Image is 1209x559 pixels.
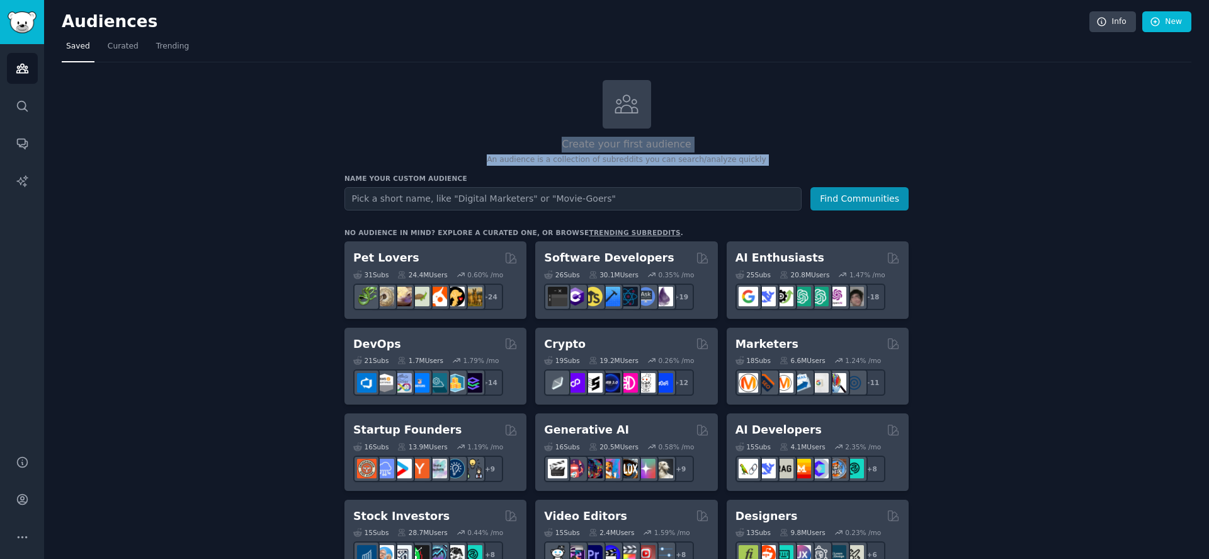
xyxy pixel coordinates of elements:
img: MistralAI [792,459,811,478]
img: AItoolsCatalog [774,287,793,306]
img: sdforall [601,459,620,478]
img: iOSProgramming [601,287,620,306]
img: ballpython [375,287,394,306]
img: AskMarketing [774,373,793,393]
div: 16 Sub s [544,442,579,451]
img: SaaS [375,459,394,478]
div: 16 Sub s [353,442,389,451]
img: DeepSeek [756,287,776,306]
div: + 9 [477,456,503,482]
img: EntrepreneurRideAlong [357,459,377,478]
h2: AI Developers [735,422,822,438]
div: 6.6M Users [780,356,826,365]
h2: Designers [735,509,798,524]
img: csharp [565,287,585,306]
img: software [548,287,567,306]
h2: Crypto [544,337,586,352]
img: cockatiel [428,287,447,306]
img: AWS_Certified_Experts [375,373,394,393]
div: 18 Sub s [735,356,771,365]
h2: Software Developers [544,250,674,266]
img: deepdream [583,459,603,478]
span: Saved [66,41,90,52]
img: herpetology [357,287,377,306]
img: Entrepreneurship [445,459,465,478]
a: New [1142,11,1191,33]
img: ethfinance [548,373,567,393]
div: 25 Sub s [735,270,771,279]
div: 0.60 % /mo [467,270,503,279]
img: elixir [654,287,673,306]
div: + 12 [667,369,694,396]
div: 31 Sub s [353,270,389,279]
a: Curated [103,37,143,62]
div: 1.19 % /mo [467,442,503,451]
div: 2.4M Users [589,528,635,537]
img: DeepSeek [756,459,776,478]
img: learnjavascript [583,287,603,306]
div: 9.8M Users [780,528,826,537]
span: Trending [156,41,189,52]
div: 15 Sub s [735,442,771,451]
div: 20.5M Users [589,442,639,451]
div: 15 Sub s [353,528,389,537]
a: Trending [152,37,193,62]
img: bigseo [756,373,776,393]
div: + 8 [859,456,885,482]
h2: DevOps [353,337,401,352]
img: FluxAI [618,459,638,478]
div: + 9 [667,456,694,482]
div: + 24 [477,284,503,310]
div: 4.1M Users [780,442,826,451]
div: 15 Sub s [544,528,579,537]
img: chatgpt_prompts_ [809,287,829,306]
div: 30.1M Users [589,270,639,279]
img: defi_ [654,373,673,393]
div: 13.9M Users [397,442,447,451]
h2: Stock Investors [353,509,450,524]
div: + 19 [667,284,694,310]
img: DreamBooth [654,459,673,478]
img: AIDevelopersSociety [844,459,864,478]
h2: AI Enthusiasts [735,250,824,266]
img: aws_cdk [445,373,465,393]
img: azuredevops [357,373,377,393]
img: defiblockchain [618,373,638,393]
h2: Video Editors [544,509,627,524]
div: 20.8M Users [780,270,829,279]
img: GoogleGeminiAI [739,287,758,306]
img: platformengineering [428,373,447,393]
img: OpenSourceAI [809,459,829,478]
div: 1.47 % /mo [849,270,885,279]
img: PetAdvice [445,287,465,306]
img: dalle2 [565,459,585,478]
img: leopardgeckos [392,287,412,306]
h2: Marketers [735,337,798,352]
img: OnlineMarketing [844,373,864,393]
div: 21 Sub s [353,356,389,365]
span: Curated [108,41,139,52]
button: Find Communities [810,187,909,210]
div: 13 Sub s [735,528,771,537]
img: ycombinator [410,459,429,478]
a: Info [1089,11,1136,33]
img: googleads [809,373,829,393]
a: Saved [62,37,94,62]
img: Rag [774,459,793,478]
img: web3 [601,373,620,393]
img: chatgpt_promptDesign [792,287,811,306]
div: 24.4M Users [397,270,447,279]
img: aivideo [548,459,567,478]
h2: Startup Founders [353,422,462,438]
div: 0.35 % /mo [659,270,695,279]
div: 19.2M Users [589,356,639,365]
img: AskComputerScience [636,287,656,306]
img: OpenAIDev [827,287,846,306]
h2: Generative AI [544,422,629,438]
img: content_marketing [739,373,758,393]
div: 19 Sub s [544,356,579,365]
img: startup [392,459,412,478]
input: Pick a short name, like "Digital Marketers" or "Movie-Goers" [344,187,802,210]
h2: Pet Lovers [353,250,419,266]
img: MarketingResearch [827,373,846,393]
